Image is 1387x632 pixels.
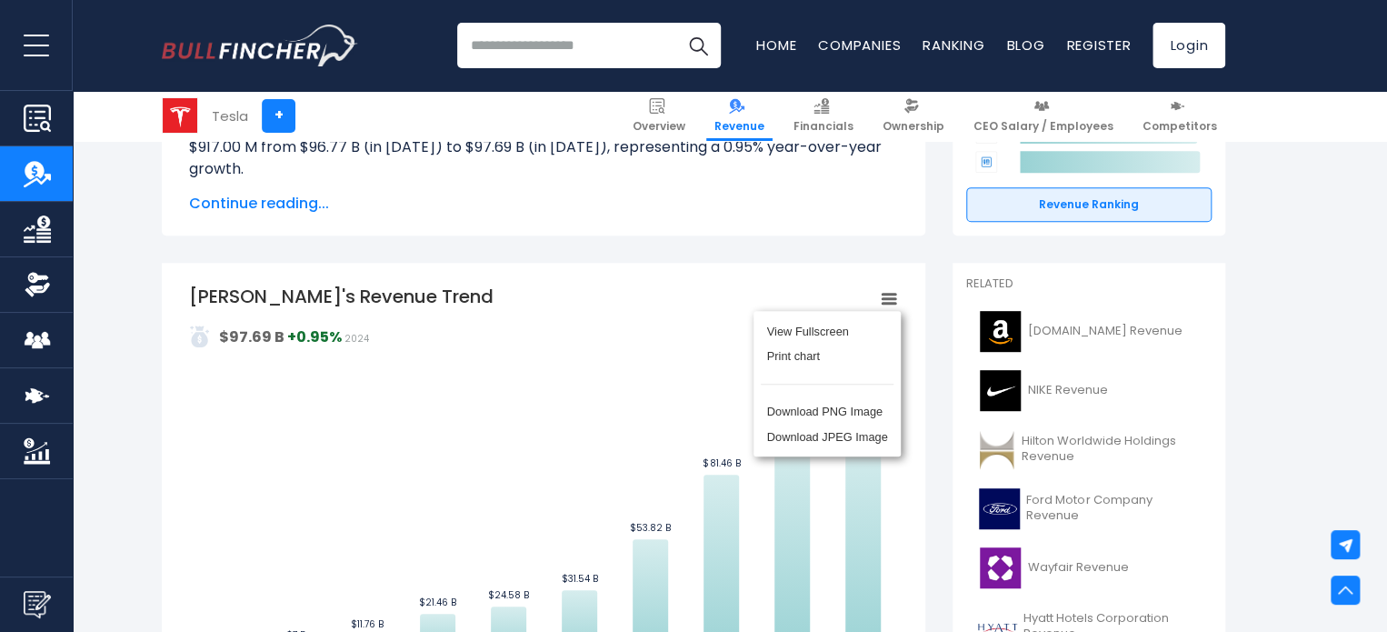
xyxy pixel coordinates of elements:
[488,588,529,602] text: $24.58 B
[189,284,494,309] tspan: [PERSON_NAME]'s Revenue Trend
[761,399,893,425] li: Download PNG Image
[24,271,51,298] img: Ownership
[761,344,893,369] li: Print chart
[874,91,953,141] a: Ownership
[966,366,1212,416] a: NIKE Revenue
[163,98,197,133] img: TSLA logo
[966,276,1212,292] p: Related
[785,91,862,141] a: Financials
[973,119,1113,134] span: CEO Salary / Employees
[351,617,384,631] text: $11.76 B
[630,521,671,535] text: $53.82 B
[1066,35,1131,55] a: Register
[562,572,598,586] text: $31.54 B
[162,25,357,66] a: Go to homepage
[703,456,740,470] text: $81.46 B
[793,119,853,134] span: Financials
[162,25,358,66] img: Bullfincher logo
[212,105,248,126] div: Tesla
[1143,119,1217,134] span: Competitors
[714,119,764,134] span: Revenue
[219,326,284,347] strong: $97.69 B
[756,35,796,55] a: Home
[189,193,898,215] span: Continue reading...
[818,35,901,55] a: Companies
[1153,23,1225,68] a: Login
[977,311,1023,352] img: AMZN logo
[966,187,1212,222] a: Revenue Ranking
[966,543,1212,593] a: Wayfair Revenue
[344,332,369,346] span: 2024
[189,115,898,180] li: [PERSON_NAME]'s annual revenue was $97.69 B in fiscal year [DATE]. The annual revenue increased $...
[966,306,1212,356] a: [DOMAIN_NAME] Revenue
[262,99,295,133] a: +
[965,91,1122,141] a: CEO Salary / Employees
[419,596,456,609] text: $21.46 B
[977,488,1021,529] img: F logo
[706,91,773,141] a: Revenue
[761,425,893,450] li: Download JPEG Image
[977,370,1023,411] img: NKE logo
[633,119,685,134] span: Overview
[966,484,1212,534] a: Ford Motor Company Revenue
[675,23,721,68] button: Search
[883,119,944,134] span: Ownership
[977,429,1016,470] img: HLT logo
[1006,35,1044,55] a: Blog
[1134,91,1225,141] a: Competitors
[189,326,211,347] img: addasd
[923,35,984,55] a: Ranking
[624,91,693,141] a: Overview
[287,326,342,347] strong: +0.95%
[761,318,893,344] li: View Fullscreen
[977,547,1023,588] img: W logo
[975,151,997,173] img: General Motors Company competitors logo
[966,425,1212,475] a: Hilton Worldwide Holdings Revenue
